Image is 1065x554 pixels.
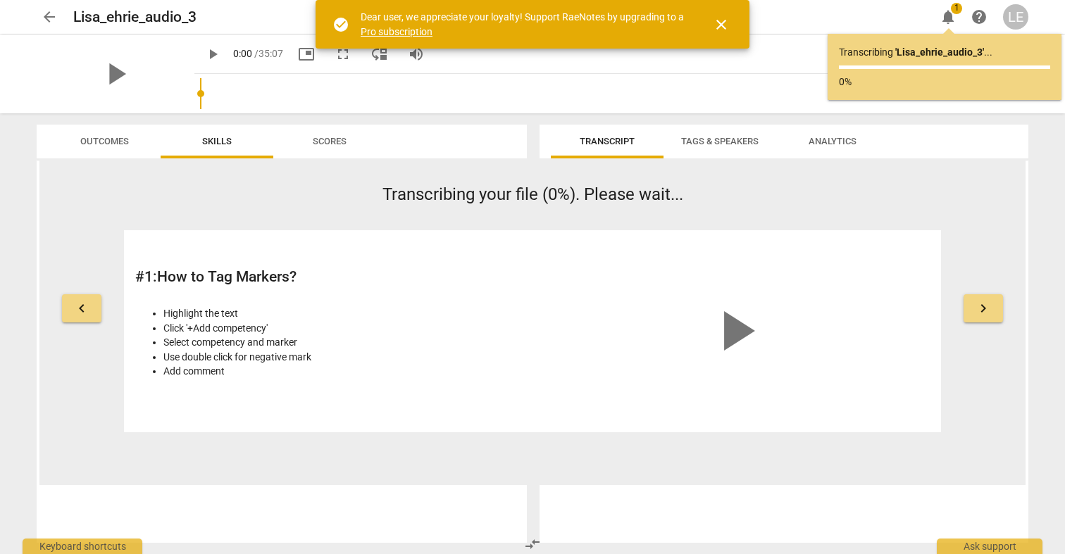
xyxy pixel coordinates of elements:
h2: Lisa_ehrie_audio_3 [73,8,197,26]
span: Analytics [809,136,857,146]
button: Fullscreen [330,42,356,67]
span: arrow_back [41,8,58,25]
button: Play [200,42,225,67]
span: close [713,16,730,33]
span: notifications [940,8,957,25]
span: Scores [313,136,347,146]
li: Highlight the text [163,306,525,321]
button: Close [704,8,738,42]
span: Tags & Speakers [681,136,759,146]
button: LE [1003,4,1028,30]
span: volume_up [408,46,425,63]
div: Ask support [937,539,1042,554]
button: Picture in picture [294,42,319,67]
a: Pro subscription [361,26,432,37]
span: fullscreen [335,46,351,63]
button: Notifications [935,4,961,30]
li: Add comment [163,364,525,379]
span: check_circle [332,16,349,33]
li: Click '+Add competency' [163,321,525,336]
b: ' Lisa_ehrie_audio_3 ' [895,46,984,58]
span: move_down [371,46,388,63]
p: Transcribing ... [839,45,1050,60]
span: 0:00 [233,48,252,59]
span: keyboard_arrow_right [975,300,992,317]
span: Outcomes [80,136,129,146]
span: / 35:07 [254,48,283,59]
span: play_arrow [204,46,221,63]
a: Help [966,4,992,30]
p: 0% [839,75,1050,89]
div: Keyboard shortcuts [23,539,142,554]
li: Use double click for negative mark [163,350,525,365]
span: keyboard_arrow_left [73,300,90,317]
span: picture_in_picture [298,46,315,63]
span: play_arrow [702,297,769,365]
button: Volume [404,42,429,67]
span: 1 [951,3,962,14]
span: Transcribing your file (0%). Please wait... [382,184,683,204]
h2: # 1 : How to Tag Markers? [135,268,525,286]
span: compare_arrows [524,536,541,553]
button: View player as separate pane [367,42,392,67]
li: Select competency and marker [163,335,525,350]
span: Transcript [580,136,635,146]
span: play_arrow [97,56,134,92]
span: help [971,8,988,25]
span: Skills [202,136,232,146]
div: Dear user, we appreciate your loyalty! Support RaeNotes by upgrading to a [361,10,687,39]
